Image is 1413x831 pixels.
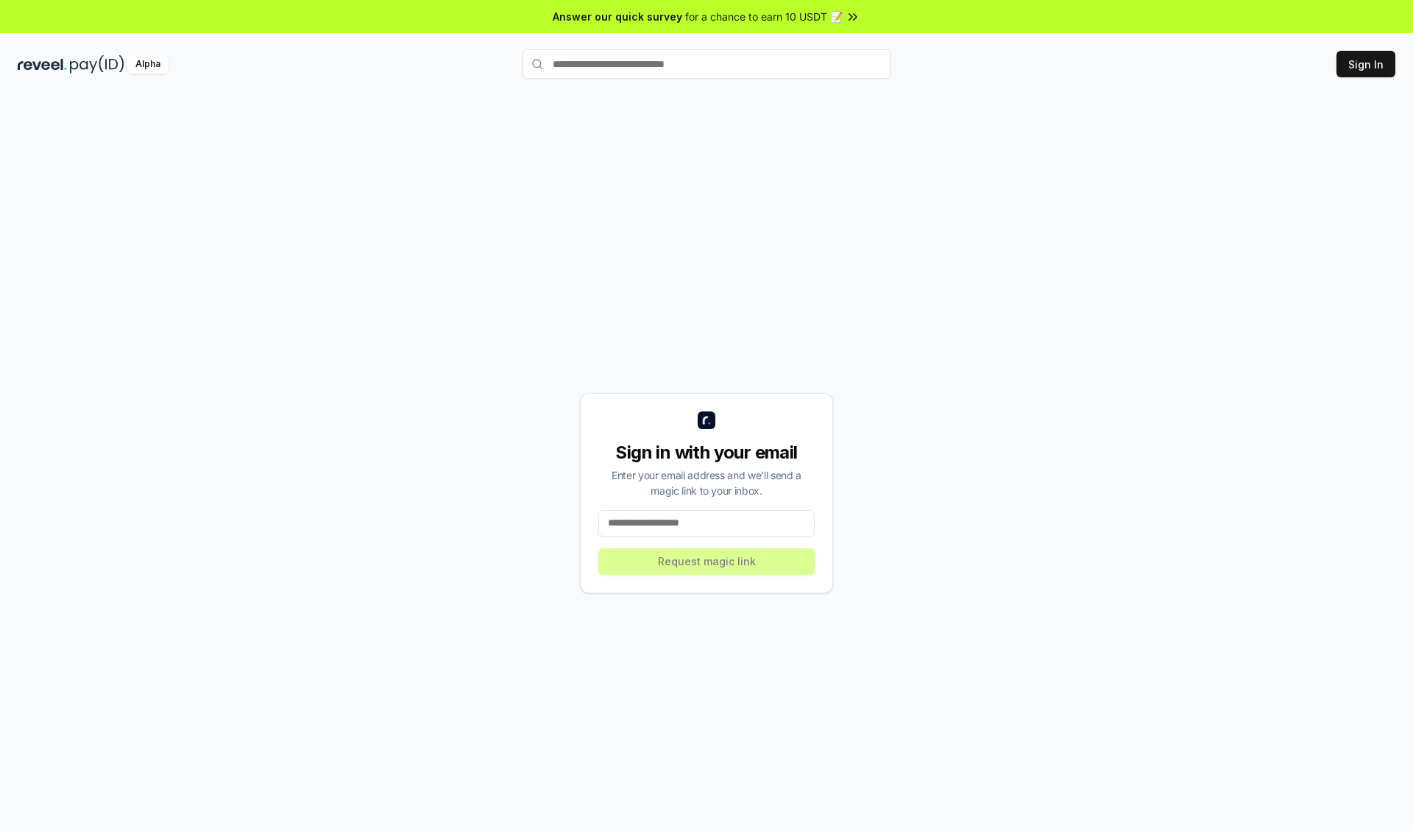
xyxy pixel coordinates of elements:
div: Enter your email address and we’ll send a magic link to your inbox. [598,467,815,498]
span: for a chance to earn 10 USDT 📝 [685,9,843,24]
div: Alpha [127,55,169,74]
span: Answer our quick survey [553,9,682,24]
img: reveel_dark [18,55,67,74]
div: Sign in with your email [598,441,815,464]
img: logo_small [698,411,715,429]
button: Sign In [1336,51,1395,77]
img: pay_id [70,55,124,74]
